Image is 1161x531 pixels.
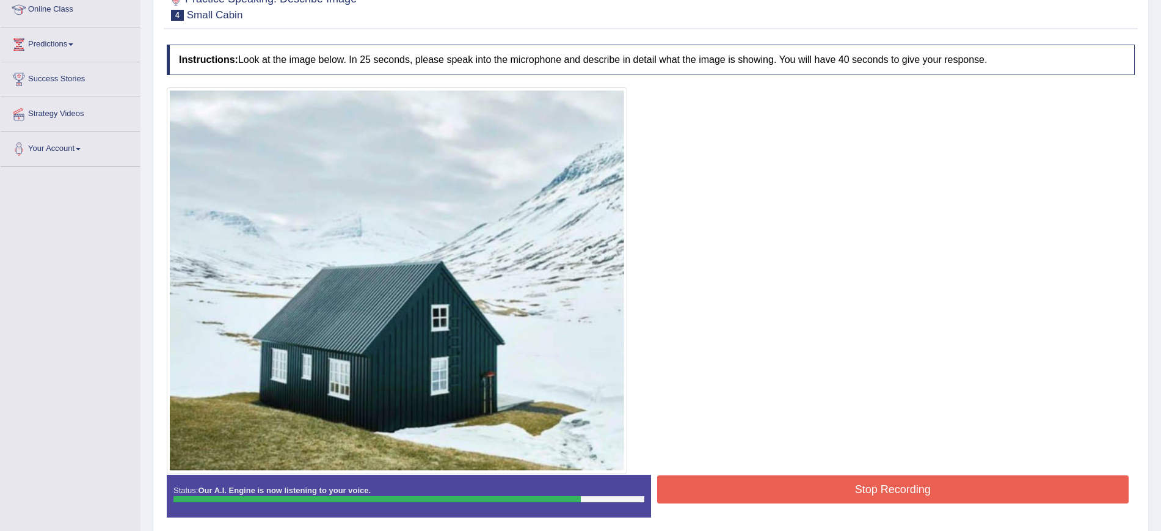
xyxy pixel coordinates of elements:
a: Strategy Videos [1,97,140,128]
small: Small Cabin [187,9,243,21]
span: 4 [171,10,184,21]
b: Instructions: [179,54,238,65]
a: Predictions [1,27,140,58]
h4: Look at the image below. In 25 seconds, please speak into the microphone and describe in detail w... [167,45,1135,75]
div: Status: [167,475,651,518]
a: Success Stories [1,62,140,93]
a: Your Account [1,132,140,163]
button: Stop Recording [657,475,1129,504]
strong: Our A.I. Engine is now listening to your voice. [198,486,371,495]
